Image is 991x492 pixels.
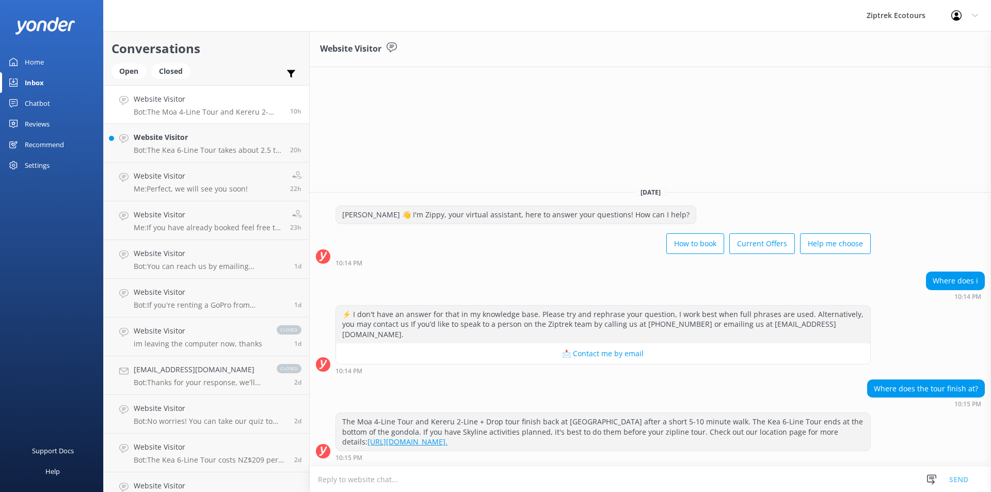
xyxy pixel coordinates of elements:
[134,170,248,182] h4: Website Visitor
[134,209,282,220] h4: Website Visitor
[45,461,60,482] div: Help
[294,378,301,387] span: 07:28am 17-Aug-2025 (UTC +12:00) Pacific/Auckland
[111,39,301,58] h2: Conversations
[336,413,870,451] div: The Moa 4-Line Tour and Kereru 2-Line + Drop tour finish back at [GEOGRAPHIC_DATA] after a short ...
[134,339,262,348] p: im leaving the computer now, thanks
[335,259,871,266] div: 10:14pm 18-Aug-2025 (UTC +12:00) Pacific/Auckland
[134,223,282,232] p: Me: If you have already booked feel free to give us a call and we can let you know if this is con...
[134,455,286,465] p: Bot: The Kea 6-Line Tour costs NZ$209 per adult and NZ$169 per youth (6-14 years). For 4 adults a...
[134,107,282,117] p: Bot: The Moa 4-Line Tour and Kereru 2-Line + Drop tour finish back at [GEOGRAPHIC_DATA] after a s...
[25,134,64,155] div: Recommend
[104,434,309,472] a: Website VisitorBot:The Kea 6-Line Tour costs NZ$209 per adult and NZ$169 per youth (6-14 years). ...
[134,441,286,453] h4: Website Visitor
[104,201,309,240] a: Website VisitorMe:If you have already booked feel free to give us a call and we can let you know ...
[25,52,44,72] div: Home
[294,262,301,271] span: 10:56pm 17-Aug-2025 (UTC +12:00) Pacific/Auckland
[111,64,146,79] div: Open
[277,364,301,373] span: closed
[104,318,309,356] a: Website Visitorim leaving the computer now, thanksclosed1d
[294,300,301,309] span: 06:20pm 17-Aug-2025 (UTC +12:00) Pacific/Auckland
[134,184,248,194] p: Me: Perfect, we will see you soon!
[104,124,309,163] a: Website VisitorBot:The Kea 6-Line Tour takes about 2.5 to 3 hours, so if you start at 1:20, you s...
[926,293,985,300] div: 10:14pm 18-Aug-2025 (UTC +12:00) Pacific/Auckland
[294,417,301,425] span: 01:28am 17-Aug-2025 (UTC +12:00) Pacific/Auckland
[335,367,871,374] div: 10:14pm 18-Aug-2025 (UTC +12:00) Pacific/Auckland
[134,93,282,105] h4: Website Visitor
[134,262,286,271] p: Bot: You can reach us by emailing [EMAIL_ADDRESS][DOMAIN_NAME]. We're here to help!
[134,146,282,155] p: Bot: The Kea 6-Line Tour takes about 2.5 to 3 hours, so if you start at 1:20, you should be finis...
[800,233,871,254] button: Help me choose
[104,85,309,124] a: Website VisitorBot:The Moa 4-Line Tour and Kereru 2-Line + Drop tour finish back at [GEOGRAPHIC_D...
[290,223,301,232] span: 08:31am 18-Aug-2025 (UTC +12:00) Pacific/Auckland
[666,233,724,254] button: How to book
[134,287,286,298] h4: Website Visitor
[104,240,309,279] a: Website VisitorBot:You can reach us by emailing [EMAIL_ADDRESS][DOMAIN_NAME]. We're here to help!1d
[111,65,151,76] a: Open
[32,440,74,461] div: Support Docs
[151,65,196,76] a: Closed
[134,403,286,414] h4: Website Visitor
[104,395,309,434] a: Website VisitorBot:No worries! You can take our quiz to help choose the best zipline adventure fo...
[336,343,870,364] button: 📩 Contact me by email
[151,64,190,79] div: Closed
[134,132,282,143] h4: Website Visitor
[335,260,362,266] strong: 10:14 PM
[868,380,984,398] div: Where does the tour finish at?
[320,42,381,56] h3: Website Visitor
[335,455,362,461] strong: 10:15 PM
[294,339,301,348] span: 11:53am 17-Aug-2025 (UTC +12:00) Pacific/Auckland
[290,184,301,193] span: 10:10am 18-Aug-2025 (UTC +12:00) Pacific/Auckland
[867,400,985,407] div: 10:15pm 18-Aug-2025 (UTC +12:00) Pacific/Auckland
[25,93,50,114] div: Chatbot
[134,325,262,337] h4: Website Visitor
[290,107,301,116] span: 10:15pm 18-Aug-2025 (UTC +12:00) Pacific/Auckland
[335,368,362,374] strong: 10:14 PM
[134,417,286,426] p: Bot: No worries! You can take our quiz to help choose the best zipline adventure for you at [URL]...
[634,188,667,197] span: [DATE]
[25,114,50,134] div: Reviews
[336,206,696,224] div: [PERSON_NAME] 👋 I'm Zippy, your virtual assistant, here to answer your questions! How can I help?
[104,279,309,318] a: Website VisitorBot:If you're renting a GoPro from [GEOGRAPHIC_DATA], our staff will be happy to s...
[104,163,309,201] a: Website VisitorMe:Perfect, we will see you soon!22h
[134,480,286,491] h4: Website Visitor
[367,437,447,447] a: [URL][DOMAIN_NAME].
[134,300,286,310] p: Bot: If you're renting a GoPro from [GEOGRAPHIC_DATA], our staff will be happy to show you how to...
[25,72,44,93] div: Inbox
[954,401,981,407] strong: 10:15 PM
[335,454,871,461] div: 10:15pm 18-Aug-2025 (UTC +12:00) Pacific/Auckland
[134,378,266,387] p: Bot: Thanks for your response, we'll get back to you as soon as we can during opening hours.
[104,356,309,395] a: [EMAIL_ADDRESS][DOMAIN_NAME]Bot:Thanks for your response, we'll get back to you as soon as we can...
[134,248,286,259] h4: Website Visitor
[294,455,301,464] span: 06:58pm 16-Aug-2025 (UTC +12:00) Pacific/Auckland
[336,306,870,343] div: ⚡ I don't have an answer for that in my knowledge base. Please try and rephrase your question, I ...
[277,325,301,335] span: closed
[15,17,75,34] img: yonder-white-logo.png
[729,233,795,254] button: Current Offers
[25,155,50,176] div: Settings
[134,364,266,375] h4: [EMAIL_ADDRESS][DOMAIN_NAME]
[926,272,984,290] div: Where does i
[954,294,981,300] strong: 10:14 PM
[290,146,301,154] span: 11:34am 18-Aug-2025 (UTC +12:00) Pacific/Auckland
